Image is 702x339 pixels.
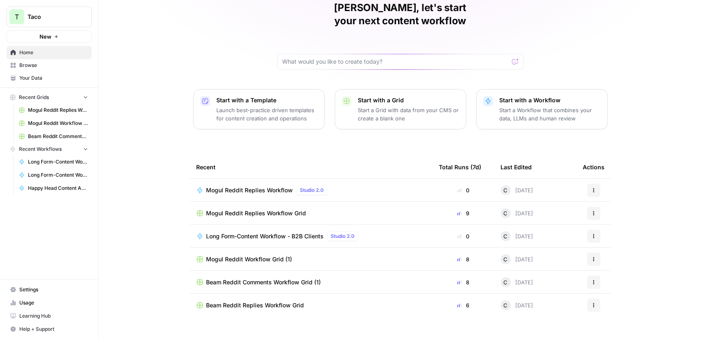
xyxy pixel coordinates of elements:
[7,309,92,323] a: Learning Hub
[15,117,92,130] a: Mogul Reddit Workflow Grid (1)
[504,209,508,217] span: C
[7,30,92,43] button: New
[501,300,533,310] div: [DATE]
[193,89,325,129] button: Start with a TemplateLaunch best-practice driven templates for content creation and operations
[28,106,88,114] span: Mogul Reddit Replies Workflow Grid
[19,94,49,101] span: Recent Grids
[19,74,88,82] span: Your Data
[28,133,88,140] span: Beam Reddit Comments Workflow Grid (1)
[7,323,92,336] button: Help + Support
[439,232,488,240] div: 0
[197,185,426,195] a: Mogul Reddit Replies WorkflowStudio 2.0
[15,130,92,143] a: Beam Reddit Comments Workflow Grid (1)
[439,278,488,286] div: 8
[19,325,88,333] span: Help + Support
[206,186,293,194] span: Mogul Reddit Replies Workflow
[197,301,426,309] a: Beam Reddit Replies Workflow Grid
[504,232,508,240] span: C
[19,145,62,153] span: Recent Workflows
[15,168,92,182] a: Long Form-Content Worflow
[19,62,88,69] span: Browse
[500,96,601,104] p: Start with a Workflow
[439,301,488,309] div: 6
[7,7,92,27] button: Workspace: Taco
[439,255,488,263] div: 8
[19,299,88,307] span: Usage
[504,186,508,194] span: C
[300,187,324,194] span: Studio 2.0
[28,158,88,166] span: Long Form-Content Workflow - All Clients (New)
[15,182,92,195] a: Happy Head Content Audit Agent
[15,12,19,22] span: T
[19,49,88,56] span: Home
[331,233,355,240] span: Studio 2.0
[217,106,318,122] p: Launch best-practice driven templates for content creation and operations
[197,278,426,286] a: Beam Reddit Comments Workflow Grid (1)
[206,278,321,286] span: Beam Reddit Comments Workflow Grid (1)
[28,13,77,21] span: Taco
[283,58,509,66] input: What would you like to create today?
[7,59,92,72] a: Browse
[197,231,426,241] a: Long Form-Content Workflow - B2B ClientsStudio 2.0
[7,283,92,296] a: Settings
[15,104,92,117] a: Mogul Reddit Replies Workflow Grid
[197,156,426,178] div: Recent
[439,209,488,217] div: 9
[504,278,508,286] span: C
[358,96,459,104] p: Start with a Grid
[19,286,88,293] span: Settings
[28,120,88,127] span: Mogul Reddit Workflow Grid (1)
[501,208,533,218] div: [DATE]
[206,209,306,217] span: Mogul Reddit Replies Workflow Grid
[439,186,488,194] div: 0
[197,255,426,263] a: Mogul Reddit Workflow Grid (1)
[501,277,533,287] div: [DATE]
[28,171,88,179] span: Long Form-Content Worflow
[501,254,533,264] div: [DATE]
[476,89,608,129] button: Start with a WorkflowStart a Workflow that combines your data, LLMs and human review
[358,106,459,122] p: Start a Grid with data from your CMS or create a blank one
[7,46,92,59] a: Home
[7,143,92,155] button: Recent Workflows
[7,71,92,85] a: Your Data
[206,255,292,263] span: Mogul Reddit Workflow Grid (1)
[501,185,533,195] div: [DATE]
[19,312,88,320] span: Learning Hub
[28,184,88,192] span: Happy Head Content Audit Agent
[7,91,92,104] button: Recent Grids
[7,296,92,309] a: Usage
[197,209,426,217] a: Mogul Reddit Replies Workflow Grid
[501,231,533,241] div: [DATE]
[335,89,466,129] button: Start with a GridStart a Grid with data from your CMS or create a blank one
[583,156,605,178] div: Actions
[439,156,482,178] div: Total Runs (7d)
[217,96,318,104] p: Start with a Template
[504,255,508,263] span: C
[501,156,532,178] div: Last Edited
[39,32,51,41] span: New
[504,301,508,309] span: C
[500,106,601,122] p: Start a Workflow that combines your data, LLMs and human review
[206,301,304,309] span: Beam Reddit Replies Workflow Grid
[15,155,92,168] a: Long Form-Content Workflow - All Clients (New)
[206,232,324,240] span: Long Form-Content Workflow - B2B Clients
[277,1,524,28] h1: [PERSON_NAME], let's start your next content workflow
